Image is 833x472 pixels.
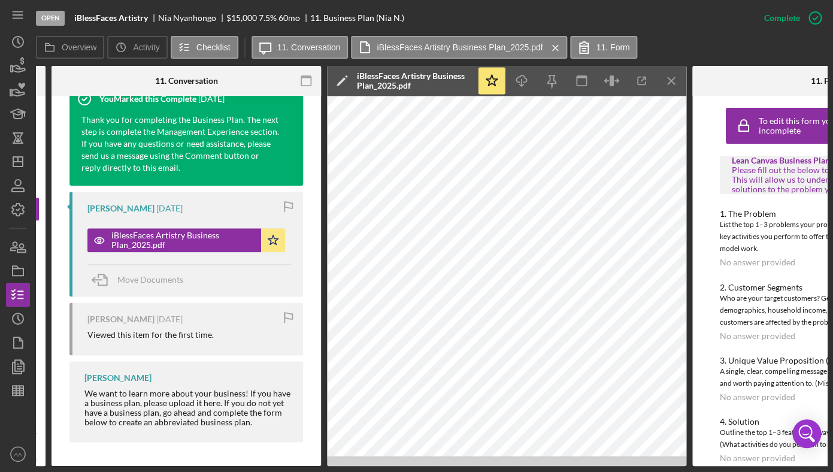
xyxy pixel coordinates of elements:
label: Overview [62,43,96,52]
div: [PERSON_NAME] [87,204,155,213]
div: 11. Business Plan (Nia N.) [310,13,404,23]
div: Viewed this item for the first time. [87,330,214,340]
div: No answer provided [719,453,795,463]
button: 11. Form [570,36,637,59]
div: Complete [764,6,800,30]
div: 11. Conversation [155,76,218,86]
button: AA [6,442,30,466]
div: [PERSON_NAME] [84,373,152,383]
time: 2025-07-25 19:39 [198,94,225,104]
div: 7.5 % [259,13,277,23]
button: Checklist [171,36,238,59]
button: Move Documents [87,265,195,295]
b: iBlessFaces Artistry [74,13,148,23]
div: iBlessFaces Artistry Business Plan_2025.pdf [357,71,471,90]
div: [PERSON_NAME] [87,314,155,324]
div: Nia Nyanhongo [158,13,226,23]
button: Complete [752,6,827,30]
button: iBlessFaces Artistry Business Plan_2025.pdf [351,36,567,59]
div: iBlessFaces Artistry Business Plan_2025.pdf [111,231,255,250]
div: No answer provided [719,392,795,402]
div: You Marked this Complete [99,94,196,104]
div: Open Intercom Messenger [792,419,821,448]
div: No answer provided [719,331,795,341]
div: We want to learn more about your business! If you have a business plan, please upload it here. If... [84,389,291,427]
button: 11. Conversation [252,36,349,59]
div: 60 mo [278,13,300,23]
time: 2025-05-17 23:41 [156,314,183,324]
label: iBlessFaces Artistry Business Plan_2025.pdf [377,43,543,52]
label: 11. Form [596,43,629,52]
label: 11. Conversation [277,43,341,52]
text: AA [14,451,22,458]
div: No answer provided [719,258,795,267]
label: Activity [133,43,159,52]
span: Move Documents [117,274,183,285]
time: 2025-05-19 19:50 [156,204,183,213]
div: Open [36,11,65,26]
button: Overview [36,36,104,59]
button: iBlessFaces Artistry Business Plan_2025.pdf [87,228,285,252]
label: Checklist [196,43,231,52]
div: Thank you for completing the Business Plan. The next step is complete the Management Experience s... [81,114,279,174]
span: $15,000 [226,13,257,23]
button: Activity [107,36,167,59]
